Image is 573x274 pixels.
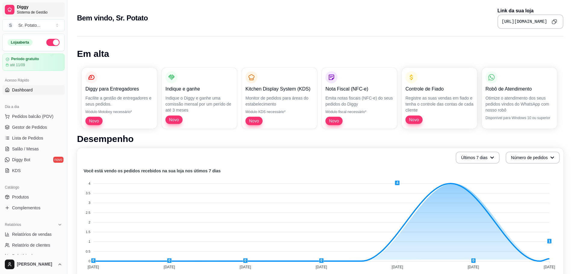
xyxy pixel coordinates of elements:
[12,205,40,211] span: Complementos
[325,109,393,114] p: Módulo fiscal necessário*
[12,135,43,141] span: Lista de Pedidos
[2,2,65,17] a: DiggySistema de Gestão
[2,54,65,71] a: Período gratuitoaté 11/09
[456,152,500,164] button: Últimos 7 dias
[485,85,553,93] p: Robô de Atendimento
[46,39,60,46] button: Alterar Status
[407,117,421,123] span: Novo
[77,13,148,23] h2: Bem vindo, Sr. Potato
[2,229,65,239] a: Relatórios de vendas
[85,85,153,93] p: Diggy para Entregadores
[322,68,397,129] button: Nota Fiscal (NFC-e)Emita notas fiscais (NFC-e) do seus pedidos do DiggyMódulo fiscal necessário*Novo
[17,262,55,267] span: [PERSON_NAME]
[18,22,40,28] div: Sr. Potato ...
[162,68,237,129] button: Indique e ganheIndique o Diggy e ganhe uma comissão mensal por um perído de até 3 mesesNovo
[2,122,65,132] a: Gestor de Pedidos
[12,168,21,174] span: KDS
[11,57,39,61] article: Período gratuito
[2,203,65,213] a: Complementos
[12,242,50,248] span: Relatório de clientes
[2,166,65,175] a: KDS
[8,22,14,28] span: S
[485,115,553,120] p: Disponível para Windows 10 ou superior
[85,109,153,114] p: Módulo Motoboy necessário*
[86,230,90,234] tspan: 1.5
[247,118,261,124] span: Novo
[245,85,313,93] p: Kitchen Display System (KDS)
[84,168,221,173] text: Você está vendo os pedidos recebidos na sua loja nos útimos 7 dias
[2,155,65,165] a: Diggy Botnovo
[550,17,559,26] button: Copy to clipboard
[405,95,473,113] p: Registre as suas vendas em fiado e tenha o controle das contas de cada cliente
[8,39,32,46] div: Loja aberta
[12,124,47,130] span: Gestor de Pedidos
[87,118,101,124] span: Novo
[85,95,153,107] p: Facilite a gestão de entregadores e seus pedidos.
[88,220,90,224] tspan: 2
[165,95,233,113] p: Indique o Diggy e ganhe uma comissão mensal por um perído de até 3 meses
[2,102,65,112] div: Dia a dia
[544,265,555,269] tspan: [DATE]
[88,259,90,263] tspan: 0
[88,265,99,269] tspan: [DATE]
[88,240,90,243] tspan: 1
[82,68,157,129] button: Diggy para EntregadoresFacilite a gestão de entregadores e seus pedidos.Módulo Motoboy necessário...
[12,157,30,163] span: Diggy Bot
[468,265,479,269] tspan: [DATE]
[2,240,65,250] a: Relatório de clientes
[325,85,393,93] p: Nota Fiscal (NFC-e)
[2,19,65,31] button: Select a team
[2,183,65,192] div: Catálogo
[506,152,560,164] button: Número de pedidos
[402,68,477,129] button: Controle de FiadoRegistre as suas vendas em fiado e tenha o controle das contas de cada clienteNovo
[502,19,547,25] pre: [URL][DOMAIN_NAME]
[17,5,62,10] span: Diggy
[2,257,65,272] button: [PERSON_NAME]
[12,194,29,200] span: Produtos
[240,265,251,269] tspan: [DATE]
[88,201,90,205] tspan: 3
[2,133,65,143] a: Lista de Pedidos
[2,144,65,154] a: Salão / Mesas
[2,85,65,95] a: Dashboard
[77,134,563,144] h1: Desempenho
[12,231,52,237] span: Relatórios de vendas
[392,265,403,269] tspan: [DATE]
[86,191,90,195] tspan: 3.5
[485,95,553,113] p: Otimize o atendimento dos seus pedidos vindos do WhatsApp com nosso robô
[325,95,393,107] p: Emita notas fiscais (NFC-e) do seus pedidos do Diggy
[77,48,563,59] h1: Em alta
[2,75,65,85] div: Acesso Rápido
[5,222,21,227] span: Relatórios
[164,265,175,269] tspan: [DATE]
[86,211,90,214] tspan: 2.5
[482,68,557,129] button: Robô de AtendimentoOtimize o atendimento dos seus pedidos vindos do WhatsApp com nosso robôDispon...
[12,146,39,152] span: Salão / Mesas
[245,95,313,107] p: Monitor de pedidos para áreas do estabelecimento
[12,87,33,93] span: Dashboard
[17,10,62,15] span: Sistema de Gestão
[10,63,25,67] article: até 11/09
[498,7,563,14] p: Link da sua loja
[405,85,473,93] p: Controle de Fiado
[88,182,90,185] tspan: 4
[242,68,317,129] button: Kitchen Display System (KDS)Monitor de pedidos para áreas do estabelecimentoMódulo KDS necessário...
[167,117,181,123] span: Novo
[245,109,313,114] p: Módulo KDS necessário*
[2,251,65,261] a: Relatório de mesas
[165,85,233,93] p: Indique e ganhe
[86,250,90,253] tspan: 0.5
[327,118,341,124] span: Novo
[2,112,65,121] button: Pedidos balcão (PDV)
[12,253,48,259] span: Relatório de mesas
[2,192,65,202] a: Produtos
[12,113,54,119] span: Pedidos balcão (PDV)
[316,265,327,269] tspan: [DATE]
